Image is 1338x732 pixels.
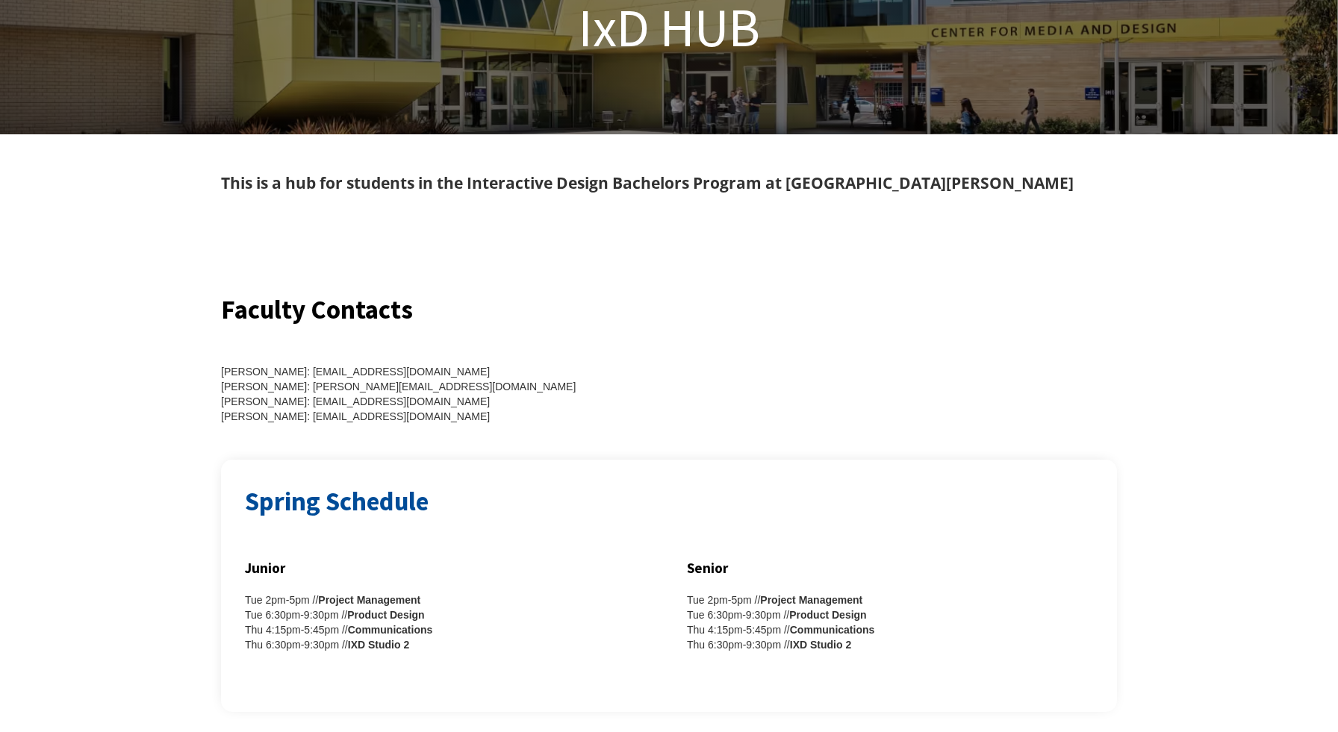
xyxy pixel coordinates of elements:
[687,592,1093,652] div: Tue 2pm-5pm // Tue 6:30pm-9:30pm // Thu 4:15pm-5:45pm // Thu 6:30pm-9:30pm //
[221,292,651,328] h2: Faculty Contacts
[221,364,651,424] div: [PERSON_NAME]: [EMAIL_ADDRESS][DOMAIN_NAME] [PERSON_NAME]: [PERSON_NAME][EMAIL_ADDRESS][DOMAIN_NA...
[318,594,420,606] strong: Project Management
[348,624,433,636] strong: Communications
[245,592,651,652] div: Tue 2pm-5pm // Tue 6:30pm-9:30pm // Thu 4:15pm-5:45pm // Thu 6:30pm-9:30pm //
[245,556,651,580] h3: Junior
[348,639,409,651] strong: IXD Studio 2
[245,484,1093,520] h2: Spring Schedule
[790,624,875,636] strong: Communications
[687,556,1093,580] h3: Senior
[221,170,1117,197] div: This is a hub for students in the Interactive Design Bachelors Program at [GEOGRAPHIC_DATA][PERSO...
[347,609,424,621] strong: Product Design
[790,639,851,651] strong: IXD Studio 2
[789,609,866,621] strong: Product Design
[760,594,862,606] strong: Project Management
